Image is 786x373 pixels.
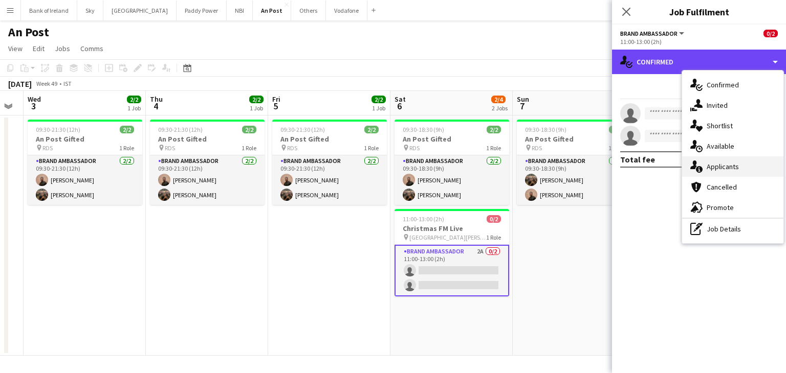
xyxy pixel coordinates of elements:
div: Job Details [682,219,783,239]
span: 09:30-21:30 (12h) [280,126,325,133]
div: 1 Job [372,104,385,112]
span: Confirmed [707,80,739,89]
span: Promote [707,203,734,212]
button: [GEOGRAPHIC_DATA] [103,1,177,20]
span: Week 49 [34,80,59,87]
span: Invited [707,101,728,110]
button: Paddy Power [177,1,227,20]
span: RDS [532,144,542,152]
app-job-card: 11:00-13:00 (2h)0/2Christmas FM Live [GEOGRAPHIC_DATA][PERSON_NAME]1 RoleBrand Ambassador2A0/211:... [395,209,509,296]
span: Brand Ambassador [620,30,678,37]
div: 1 Job [250,104,263,112]
span: RDS [287,144,297,152]
button: Brand Ambassador [620,30,686,37]
span: RDS [165,144,175,152]
button: Bank of Ireland [21,1,77,20]
h3: An Post Gifted [517,134,631,144]
div: 2 Jobs [492,104,508,112]
span: Sat [395,95,406,104]
app-card-role: Brand Ambassador2/209:30-21:30 (12h)[PERSON_NAME][PERSON_NAME] [28,155,142,205]
h1: An Post [8,25,49,40]
a: Jobs [51,42,74,55]
a: Edit [29,42,49,55]
div: 11:00-13:00 (2h) [620,38,778,45]
span: 09:30-18:30 (9h) [403,126,444,133]
span: RDS [42,144,53,152]
span: 1 Role [364,144,379,152]
div: IST [63,80,72,87]
div: [DATE] [8,79,32,89]
button: Vodafone [326,1,367,20]
app-job-card: 09:30-21:30 (12h)2/2An Post Gifted RDS1 RoleBrand Ambassador2/209:30-21:30 (12h)[PERSON_NAME][PER... [28,120,142,205]
span: 7 [515,100,529,112]
span: 2/2 [364,126,379,133]
h3: An Post Gifted [272,134,387,144]
span: Edit [33,44,45,53]
button: Sky [77,1,103,20]
span: Applicants [707,162,739,171]
span: Available [707,142,734,151]
span: 0/2 [487,215,501,223]
span: 2/2 [609,126,623,133]
span: 1 Role [242,144,256,152]
span: 1 Role [486,144,501,152]
span: 4 [148,100,163,112]
div: Total fee [620,154,655,165]
span: Fri [272,95,280,104]
div: Confirmed [612,50,786,74]
span: 09:30-18:30 (9h) [525,126,566,133]
a: View [4,42,27,55]
h3: An Post Gifted [28,134,142,144]
span: 1 Role [119,144,134,152]
span: [GEOGRAPHIC_DATA][PERSON_NAME] [409,234,486,241]
span: 1 Role [486,234,501,241]
span: 0/2 [763,30,778,37]
button: An Post [253,1,291,20]
span: 11:00-13:00 (2h) [403,215,444,223]
span: Shortlist [707,121,733,130]
app-card-role: Brand Ambassador2/209:30-21:30 (12h)[PERSON_NAME][PERSON_NAME] [272,155,387,205]
app-card-role: Brand Ambassador2/209:30-18:30 (9h)[PERSON_NAME][PERSON_NAME] [517,155,631,205]
span: 2/2 [242,126,256,133]
span: Comms [80,44,103,53]
span: View [8,44,23,53]
span: Cancelled [707,182,737,192]
span: 09:30-21:30 (12h) [158,126,203,133]
span: 2/2 [249,96,264,103]
h3: An Post Gifted [150,134,265,144]
span: 3 [26,100,41,112]
span: Wed [28,95,41,104]
span: 09:30-21:30 (12h) [36,126,80,133]
span: 2/2 [127,96,141,103]
app-job-card: 09:30-21:30 (12h)2/2An Post Gifted RDS1 RoleBrand Ambassador2/209:30-21:30 (12h)[PERSON_NAME][PER... [272,120,387,205]
span: 2/2 [487,126,501,133]
app-card-role: Brand Ambassador2/209:30-21:30 (12h)[PERSON_NAME][PERSON_NAME] [150,155,265,205]
span: Sun [517,95,529,104]
span: 2/2 [372,96,386,103]
span: Thu [150,95,163,104]
app-job-card: 09:30-18:30 (9h)2/2An Post Gifted RDS1 RoleBrand Ambassador2/209:30-18:30 (9h)[PERSON_NAME][PERSO... [517,120,631,205]
h3: Christmas FM Live [395,224,509,233]
span: 6 [393,100,406,112]
h3: An Post Gifted [395,134,509,144]
app-job-card: 09:30-21:30 (12h)2/2An Post Gifted RDS1 RoleBrand Ambassador2/209:30-21:30 (12h)[PERSON_NAME][PER... [150,120,265,205]
div: 1 Job [127,104,141,112]
app-job-card: 09:30-18:30 (9h)2/2An Post Gifted RDS1 RoleBrand Ambassador2/209:30-18:30 (9h)[PERSON_NAME][PERSO... [395,120,509,205]
span: 5 [271,100,280,112]
app-card-role: Brand Ambassador2/209:30-18:30 (9h)[PERSON_NAME][PERSON_NAME] [395,155,509,205]
span: RDS [409,144,420,152]
span: 1 Role [608,144,623,152]
h3: Job Fulfilment [612,5,786,18]
span: 2/2 [120,126,134,133]
app-card-role: Brand Ambassador2A0/211:00-13:00 (2h) [395,245,509,296]
span: Jobs [55,44,70,53]
button: Others [291,1,326,20]
button: NBI [227,1,253,20]
span: 2/4 [491,96,506,103]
